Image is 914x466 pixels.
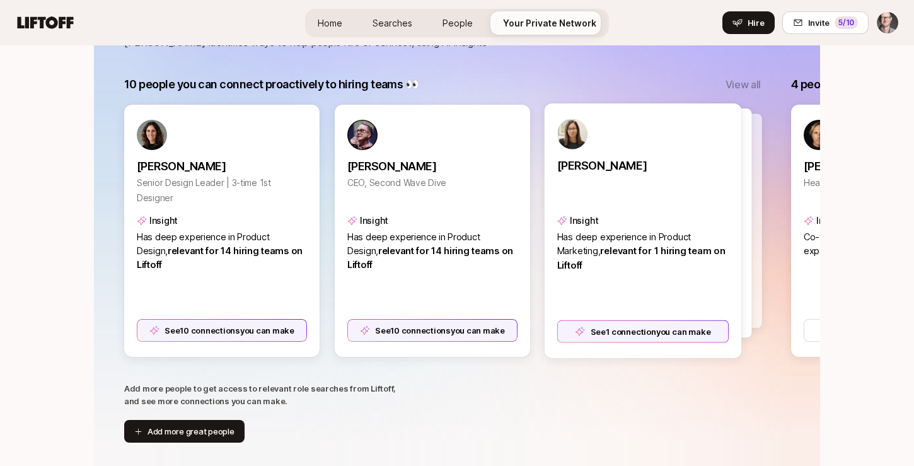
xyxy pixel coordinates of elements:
[149,213,178,228] p: Insight
[557,231,691,257] span: Has deep experience in Product Marketing,
[137,150,307,175] a: [PERSON_NAME]
[493,11,606,35] a: Your Private Network
[347,231,480,257] span: Has deep experience in Product Design,
[726,76,761,93] button: View all
[443,16,473,30] span: People
[570,213,598,228] p: Insight
[124,420,245,443] button: Add more great people
[347,120,378,150] img: b9693bf8_78e1_4a4a_9570_b40954738491.jpg
[124,76,419,93] p: 10 people you can connect proactively to hiring teams 👀
[748,16,765,29] span: Hire
[722,11,775,34] button: Hire
[347,150,518,175] a: [PERSON_NAME]
[816,213,845,228] p: Insight
[137,231,269,257] span: Has deep experience in Product Design,
[347,175,518,190] p: CEO, Second Wave Dive
[557,245,726,271] span: relevant for 1 hiring team on Liftoff
[503,16,596,30] span: Your Private Network
[318,16,342,30] span: Home
[804,120,834,150] img: 43120667_b6ce_4616_a246_5a9e20dda006.jfif
[782,11,869,34] button: Invite5/10
[347,245,513,271] span: relevant for 14 hiring teams on Liftoff
[137,158,307,175] p: [PERSON_NAME]
[373,16,412,30] span: Searches
[876,11,899,34] button: Matt MacQueen
[432,11,483,35] a: People
[557,149,729,175] a: [PERSON_NAME]
[808,16,830,29] span: Invite
[124,382,396,407] p: Add more people to get access to relevant role searches from Liftoff, and see more connections yo...
[877,12,898,33] img: Matt MacQueen
[347,158,518,175] p: [PERSON_NAME]
[360,213,388,228] p: Insight
[557,119,587,149] img: 28213112_8186_4465_bb12_cc7844c11107.jpg
[137,120,167,150] img: 31e8ed0a_bd71_4ca8_9ff0_49068a3c665d.jpg
[362,11,422,35] a: Searches
[308,11,352,35] a: Home
[557,157,729,175] p: [PERSON_NAME]
[835,16,858,29] div: 5 /10
[137,175,307,206] p: Senior Design Leader | 3-time 1st Designer
[137,245,303,271] span: relevant for 14 hiring teams on Liftoff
